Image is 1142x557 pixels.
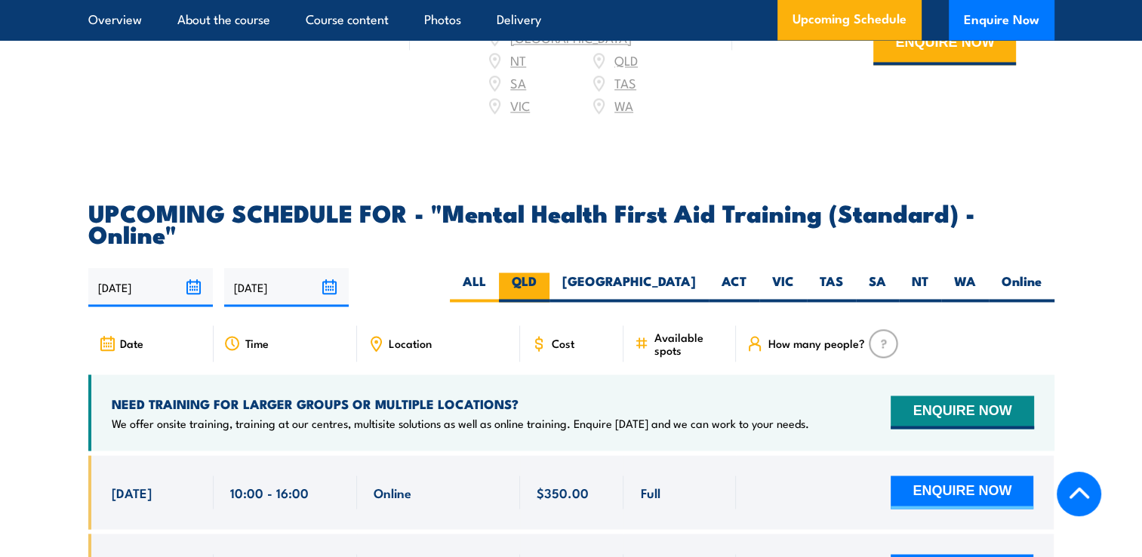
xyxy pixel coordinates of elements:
[537,483,589,500] span: $350.00
[230,483,309,500] span: 10:00 - 16:00
[759,272,807,302] label: VIC
[120,337,143,349] span: Date
[989,272,1054,302] label: Online
[899,272,941,302] label: NT
[891,475,1033,509] button: ENQUIRE NOW
[873,24,1016,65] button: ENQUIRE NOW
[941,272,989,302] label: WA
[891,395,1033,429] button: ENQUIRE NOW
[856,272,899,302] label: SA
[88,268,213,306] input: From date
[245,337,269,349] span: Time
[88,202,1054,244] h2: UPCOMING SCHEDULE FOR - "Mental Health First Aid Training (Standard) - Online"
[549,272,709,302] label: [GEOGRAPHIC_DATA]
[807,272,856,302] label: TAS
[640,483,660,500] span: Full
[654,331,725,356] span: Available spots
[224,268,349,306] input: To date
[112,483,152,500] span: [DATE]
[768,337,864,349] span: How many people?
[499,272,549,302] label: QLD
[709,272,759,302] label: ACT
[450,272,499,302] label: ALL
[112,395,809,411] h4: NEED TRAINING FOR LARGER GROUPS OR MULTIPLE LOCATIONS?
[374,483,411,500] span: Online
[112,415,809,430] p: We offer onsite training, training at our centres, multisite solutions as well as online training...
[552,337,574,349] span: Cost
[389,337,432,349] span: Location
